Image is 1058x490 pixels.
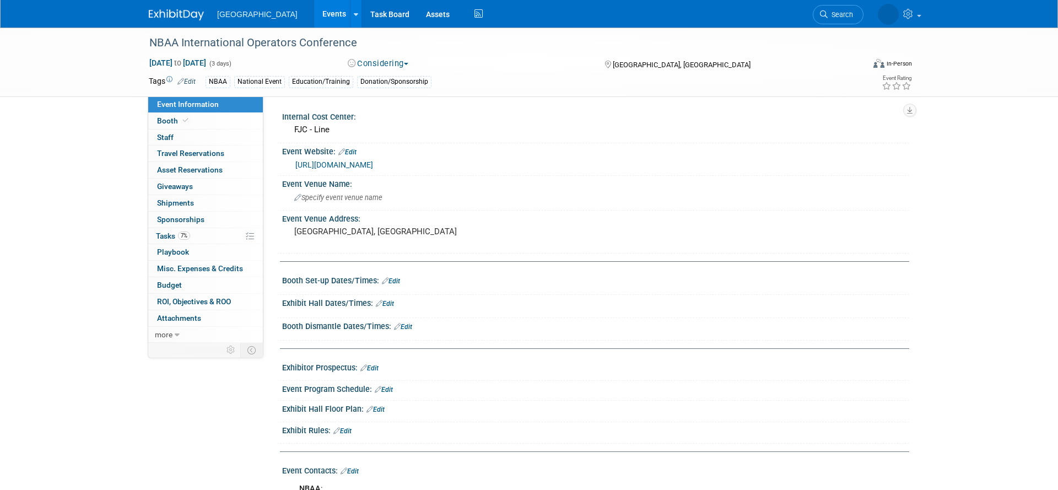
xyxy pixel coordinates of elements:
[294,193,382,202] span: Specify event venue name
[157,100,219,109] span: Event Information
[289,76,353,88] div: Education/Training
[366,406,385,413] a: Edit
[394,323,412,331] a: Edit
[613,61,751,69] span: [GEOGRAPHIC_DATA], [GEOGRAPHIC_DATA]
[148,162,263,178] a: Asset Reservations
[148,310,263,326] a: Attachments
[157,215,204,224] span: Sponsorships
[282,109,909,122] div: Internal Cost Center:
[148,96,263,112] a: Event Information
[157,116,191,125] span: Booth
[234,76,285,88] div: National Event
[183,117,188,123] i: Booth reservation complete
[148,146,263,161] a: Travel Reservations
[290,121,901,138] div: FJC - Line
[813,5,863,24] a: Search
[172,58,183,67] span: to
[148,327,263,343] a: more
[360,364,379,372] a: Edit
[886,60,912,68] div: In-Person
[222,343,241,357] td: Personalize Event Tab Strip
[148,179,263,195] a: Giveaways
[375,386,393,394] a: Edit
[344,58,413,69] button: Considering
[157,314,201,322] span: Attachments
[282,318,909,332] div: Booth Dismantle Dates/Times:
[282,381,909,395] div: Event Program Schedule:
[295,160,373,169] a: [URL][DOMAIN_NAME]
[157,198,194,207] span: Shipments
[157,182,193,191] span: Giveaways
[282,401,909,415] div: Exhibit Hall Floor Plan:
[282,422,909,437] div: Exhibit Rules:
[282,272,909,287] div: Booth Set-up Dates/Times:
[376,300,394,308] a: Edit
[157,297,231,306] span: ROI, Objectives & ROO
[148,195,263,211] a: Shipments
[157,165,223,174] span: Asset Reservations
[148,130,263,146] a: Staff
[148,261,263,277] a: Misc. Expenses & Credits
[148,212,263,228] a: Sponsorships
[338,148,357,156] a: Edit
[155,330,172,339] span: more
[157,247,189,256] span: Playbook
[282,176,909,190] div: Event Venue Name:
[149,9,204,20] img: ExhibitDay
[282,295,909,309] div: Exhibit Hall Dates/Times:
[294,227,531,236] pre: [GEOGRAPHIC_DATA], [GEOGRAPHIC_DATA]
[157,264,243,273] span: Misc. Expenses & Credits
[149,58,207,68] span: [DATE] [DATE]
[878,4,899,25] img: Darren Hall
[148,113,263,129] a: Booth
[148,244,263,260] a: Playbook
[157,281,182,289] span: Budget
[341,467,359,475] a: Edit
[333,427,352,435] a: Edit
[873,59,884,68] img: Format-Inperson.png
[828,10,853,19] span: Search
[148,277,263,293] a: Budget
[148,294,263,310] a: ROI, Objectives & ROO
[148,228,263,244] a: Tasks7%
[149,76,196,88] td: Tags
[145,33,847,53] div: NBAA International Operators Conference
[241,343,263,357] td: Toggle Event Tabs
[382,277,400,285] a: Edit
[206,76,230,88] div: NBAA
[798,57,912,74] div: Event Format
[177,78,196,85] a: Edit
[357,76,431,88] div: Donation/Sponsorship
[282,211,909,224] div: Event Venue Address:
[282,359,909,374] div: Exhibitor Prospectus:
[156,231,190,240] span: Tasks
[282,462,909,477] div: Event Contacts:
[217,10,298,19] span: [GEOGRAPHIC_DATA]
[208,60,231,67] span: (3 days)
[157,149,224,158] span: Travel Reservations
[282,143,909,158] div: Event Website:
[882,76,911,81] div: Event Rating
[178,231,190,240] span: 7%
[157,133,174,142] span: Staff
